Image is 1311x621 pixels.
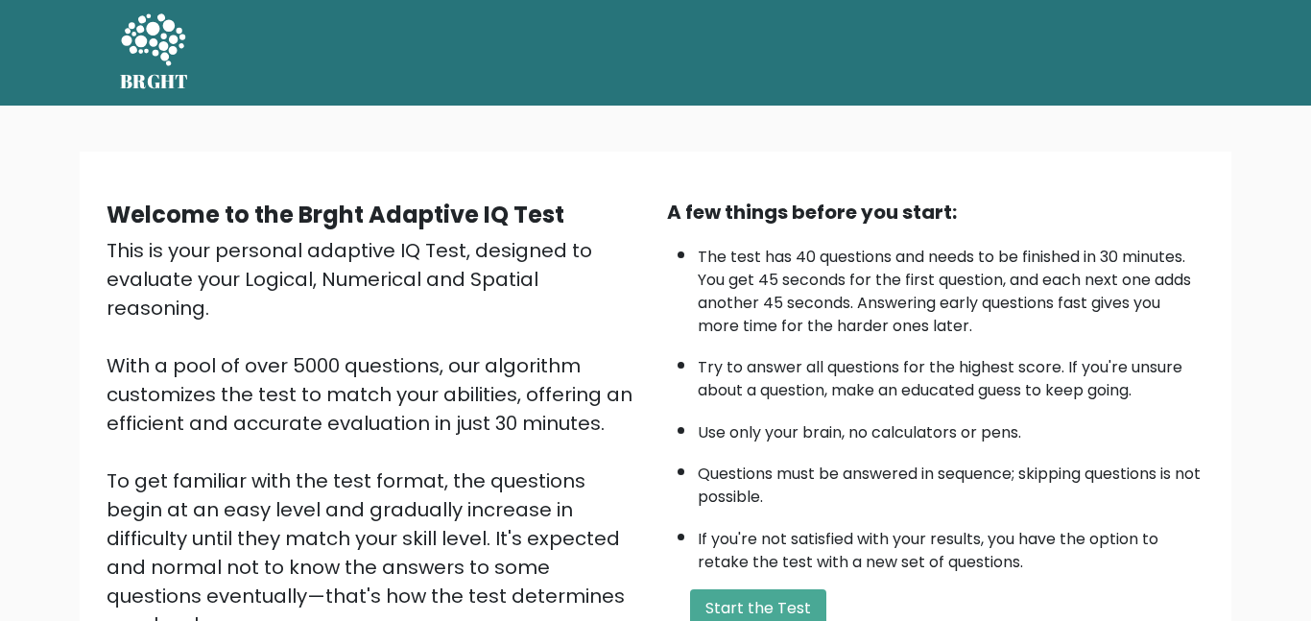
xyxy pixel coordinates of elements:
[120,8,189,98] a: BRGHT
[667,198,1204,227] div: A few things before you start:
[698,518,1204,574] li: If you're not satisfied with your results, you have the option to retake the test with a new set ...
[698,412,1204,444] li: Use only your brain, no calculators or pens.
[698,453,1204,509] li: Questions must be answered in sequence; skipping questions is not possible.
[107,199,564,230] b: Welcome to the Brght Adaptive IQ Test
[120,70,189,93] h5: BRGHT
[698,346,1204,402] li: Try to answer all questions for the highest score. If you're unsure about a question, make an edu...
[698,236,1204,338] li: The test has 40 questions and needs to be finished in 30 minutes. You get 45 seconds for the firs...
